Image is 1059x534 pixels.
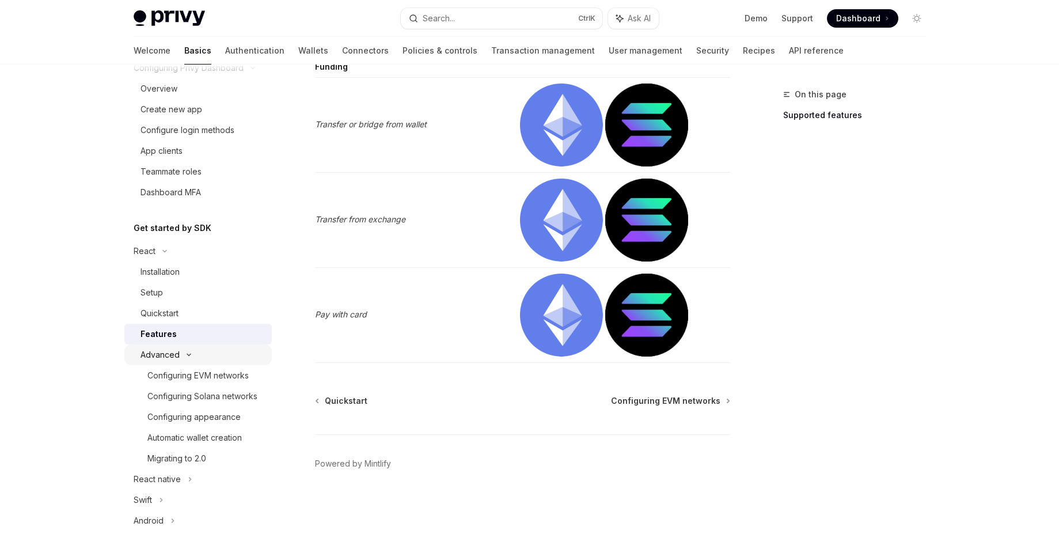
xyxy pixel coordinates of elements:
[789,37,844,65] a: API reference
[147,452,206,465] div: Migrating to 2.0
[401,8,602,29] button: Search...CtrlK
[908,9,926,28] button: Toggle dark mode
[134,10,205,26] img: light logo
[795,88,847,101] span: On this page
[423,12,455,25] div: Search...
[403,37,477,65] a: Policies & controls
[134,514,164,528] div: Android
[836,13,880,24] span: Dashboard
[124,386,272,407] a: Configuring Solana networks
[605,84,688,166] img: solana.png
[745,13,768,24] a: Demo
[141,123,234,137] div: Configure login methods
[298,37,328,65] a: Wallets
[141,165,202,179] div: Teammate roles
[520,84,603,166] img: ethereum.png
[124,303,272,324] a: Quickstart
[225,37,284,65] a: Authentication
[605,274,688,357] img: solana.png
[315,309,367,319] em: Pay with card
[141,82,177,96] div: Overview
[184,37,211,65] a: Basics
[315,458,391,469] a: Powered by Mintlify
[124,120,272,141] a: Configure login methods
[124,78,272,99] a: Overview
[147,431,242,445] div: Automatic wallet creation
[608,8,659,29] button: Ask AI
[134,493,152,507] div: Swift
[124,448,272,469] a: Migrating to 2.0
[124,324,272,344] a: Features
[520,179,603,262] img: ethereum.png
[124,365,272,386] a: Configuring EVM networks
[141,286,163,300] div: Setup
[578,14,595,23] span: Ctrl K
[134,221,211,235] h5: Get started by SDK
[491,37,595,65] a: Transaction management
[147,369,249,382] div: Configuring EVM networks
[315,119,427,129] em: Transfer or bridge from wallet
[781,13,813,24] a: Support
[141,265,180,279] div: Installation
[325,395,367,407] span: Quickstart
[141,306,179,320] div: Quickstart
[124,427,272,448] a: Automatic wallet creation
[124,262,272,282] a: Installation
[696,37,729,65] a: Security
[611,395,729,407] a: Configuring EVM networks
[124,407,272,427] a: Configuring appearance
[315,62,348,71] strong: Funding
[141,348,180,362] div: Advanced
[124,282,272,303] a: Setup
[124,141,272,161] a: App clients
[147,410,241,424] div: Configuring appearance
[611,395,720,407] span: Configuring EVM networks
[342,37,389,65] a: Connectors
[134,244,155,258] div: React
[827,9,898,28] a: Dashboard
[147,389,257,403] div: Configuring Solana networks
[141,327,177,341] div: Features
[141,103,202,116] div: Create new app
[124,182,272,203] a: Dashboard MFA
[141,185,201,199] div: Dashboard MFA
[315,214,405,224] em: Transfer from exchange
[628,13,651,24] span: Ask AI
[609,37,682,65] a: User management
[605,179,688,262] img: solana.png
[141,144,183,158] div: App clients
[124,161,272,182] a: Teammate roles
[783,106,935,124] a: Supported features
[520,274,603,357] img: ethereum.png
[743,37,775,65] a: Recipes
[134,472,181,486] div: React native
[316,395,367,407] a: Quickstart
[134,37,170,65] a: Welcome
[124,99,272,120] a: Create new app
